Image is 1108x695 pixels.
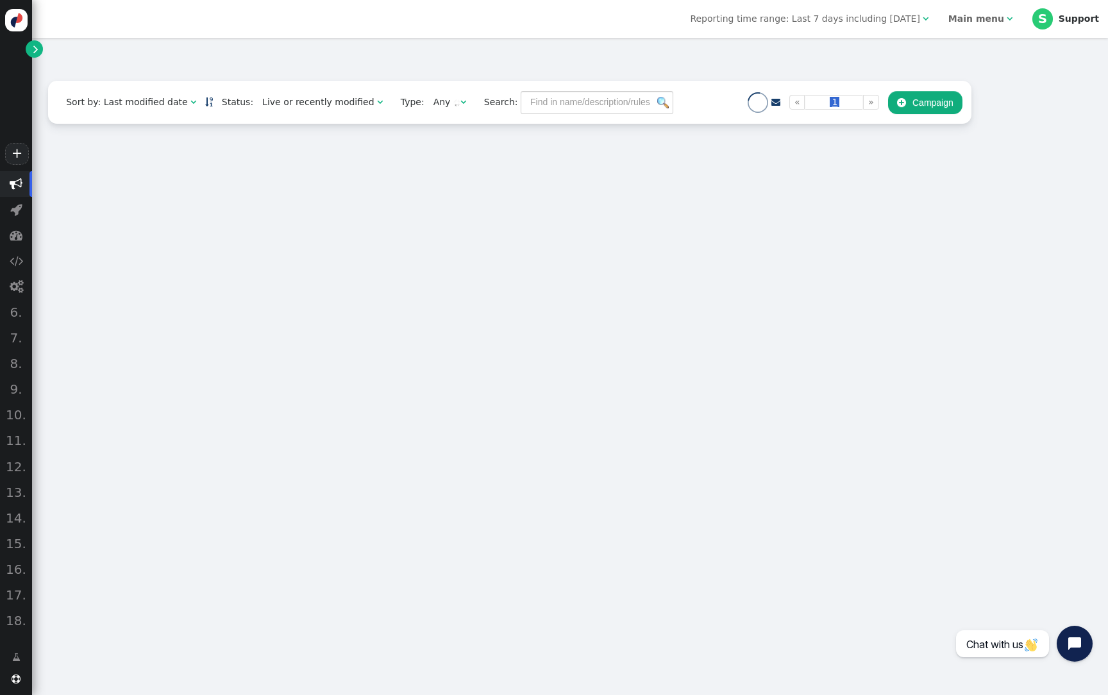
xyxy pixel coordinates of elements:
span:  [10,255,23,267]
span: Sorted in descending order [205,97,213,106]
a: « [789,95,805,110]
span: 1 [830,97,839,107]
span:  [10,178,22,190]
span:  [33,42,38,56]
a:  [3,646,29,669]
span: Reporting time range: Last 7 days including [DATE] [690,13,919,24]
a:  [205,97,213,107]
div: Support [1059,13,1099,24]
img: logo-icon.svg [5,9,28,31]
span:  [10,280,23,293]
span:  [1007,14,1012,23]
a:  [26,40,43,58]
span:  [923,14,928,23]
b: Main menu [948,13,1004,24]
div: Live or recently modified [262,96,374,109]
img: icon_search.png [657,97,669,108]
span:  [897,97,906,108]
span: Search: [475,97,518,107]
img: loading.gif [453,99,460,106]
div: S [1032,8,1053,29]
span:  [12,651,21,664]
span:  [460,97,466,106]
button: Campaign [888,91,962,114]
a:  [771,97,780,107]
input: Find in name/description/rules [521,91,673,114]
span:  [771,97,780,106]
span: Status: [213,96,253,109]
div: Any [433,96,451,109]
span:  [190,97,196,106]
a: + [5,143,28,165]
div: Sort by: Last modified date [66,96,187,109]
a: » [863,95,879,110]
span: Type: [392,96,424,109]
span:  [10,203,22,216]
span:  [377,97,383,106]
span:  [12,674,21,683]
span:  [10,229,22,242]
